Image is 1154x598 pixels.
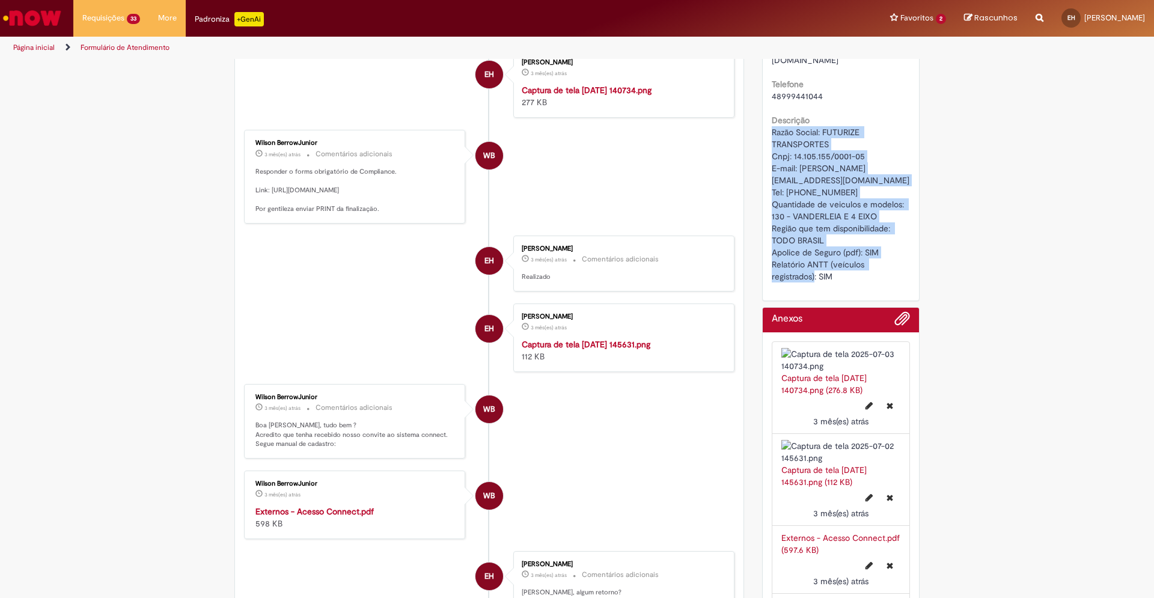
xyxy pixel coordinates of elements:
small: Comentários adicionais [582,570,659,580]
a: Captura de tela [DATE] 145631.png (112 KB) [781,465,867,487]
a: Externos - Acesso Connect.pdf (597.6 KB) [781,532,900,555]
time: 24/06/2025 11:53:54 [531,572,567,579]
a: Captura de tela [DATE] 140734.png (276.8 KB) [781,373,867,395]
button: Editar nome de arquivo Externos - Acesso Connect.pdf [858,556,880,575]
img: ServiceNow [1,6,63,30]
p: [PERSON_NAME], algum retorno? [522,588,722,597]
time: 30/06/2025 17:34:29 [264,404,301,412]
div: Eduardo Hoepers [475,61,503,88]
a: Captura de tela [DATE] 140734.png [522,85,652,96]
span: EH [1067,14,1075,22]
span: Rascunhos [974,12,1018,23]
ul: Trilhas de página [9,37,760,59]
span: 3 mês(es) atrás [264,491,301,498]
span: Razão Social: FUTURIZE TRANSPORTES Cnpj: 14.105.155/0001-05 E-mail: [PERSON_NAME][EMAIL_ADDRESS][... [772,127,909,282]
div: [PERSON_NAME] [522,245,722,252]
p: Responder o forms obrigatório de Compliance. Link: [URL][DOMAIN_NAME] Por gentileza enviar PRINT ... [255,167,456,215]
button: Adicionar anexos [894,311,910,332]
span: WB [483,481,495,510]
a: Formulário de Atendimento [81,43,169,52]
button: Excluir Captura de tela 2025-07-02 145631.png [879,488,900,507]
b: Descrição [772,115,810,126]
span: Favoritos [900,12,933,24]
div: [PERSON_NAME] [522,561,722,568]
time: 30/06/2025 17:34:23 [813,576,869,587]
span: EH [484,314,494,343]
span: Requisições [82,12,124,24]
a: Externos - Acesso Connect.pdf [255,506,374,517]
button: Editar nome de arquivo Captura de tela 2025-07-03 140734.png [858,396,880,415]
span: 3 mês(es) atrás [813,416,869,427]
div: [PERSON_NAME] [522,313,722,320]
time: 30/06/2025 17:34:23 [264,491,301,498]
small: Comentários adicionais [316,403,392,413]
span: [PERSON_NAME][EMAIL_ADDRESS][DOMAIN_NAME] [772,43,909,66]
small: Comentários adicionais [582,254,659,264]
img: Captura de tela 2025-07-02 145631.png [781,440,901,464]
span: EH [484,60,494,89]
span: 3 mês(es) atrás [813,508,869,519]
time: 02/07/2025 14:57:00 [531,256,567,263]
div: 598 KB [255,505,456,529]
span: 2 [936,14,946,24]
span: 48999441044 [772,91,823,102]
a: Página inicial [13,43,55,52]
span: 3 mês(es) atrás [531,324,567,331]
p: Realizado [522,272,722,282]
button: Excluir Captura de tela 2025-07-03 140734.png [879,396,900,415]
span: 3 mês(es) atrás [813,576,869,587]
a: Captura de tela [DATE] 145631.png [522,339,650,350]
span: 3 mês(es) atrás [531,256,567,263]
span: 3 mês(es) atrás [264,151,301,158]
span: WB [483,395,495,424]
a: Rascunhos [964,13,1018,24]
p: +GenAi [234,12,264,26]
span: EH [484,246,494,275]
div: Wilson BerrowJunior [475,142,503,169]
div: Eduardo Hoepers [475,563,503,590]
span: 33 [127,14,140,24]
time: 03/07/2025 14:01:13 [264,151,301,158]
time: 02/07/2025 14:56:54 [531,324,567,331]
img: Captura de tela 2025-07-03 140734.png [781,348,901,372]
div: Wilson BerrowJunior [255,139,456,147]
span: WB [483,141,495,170]
time: 03/07/2025 14:07:52 [531,70,567,77]
span: 3 mês(es) atrás [531,70,567,77]
div: Padroniza [195,12,264,26]
button: Excluir Externos - Acesso Connect.pdf [879,556,900,575]
small: Comentários adicionais [316,149,392,159]
span: EH [484,562,494,591]
b: Telefone [772,79,804,90]
div: Wilson BerrowJunior [475,395,503,423]
time: 03/07/2025 14:07:52 [813,416,869,427]
span: [PERSON_NAME] [1084,13,1145,23]
h2: Anexos [772,314,802,325]
button: Editar nome de arquivo Captura de tela 2025-07-02 145631.png [858,488,880,507]
div: 277 KB [522,84,722,108]
span: 3 mês(es) atrás [531,572,567,579]
div: Wilson BerrowJunior [255,394,456,401]
div: [PERSON_NAME] [522,59,722,66]
span: 3 mês(es) atrás [264,404,301,412]
span: More [158,12,177,24]
time: 02/07/2025 14:56:54 [813,508,869,519]
div: Wilson BerrowJunior [475,482,503,510]
p: Boa [PERSON_NAME], tudo bem ? Acredito que tenha recebido nosso convite ao sistema connect. Segue... [255,421,456,449]
div: Wilson BerrowJunior [255,480,456,487]
div: 112 KB [522,338,722,362]
div: Eduardo Hoepers [475,315,503,343]
div: Eduardo Hoepers [475,247,503,275]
